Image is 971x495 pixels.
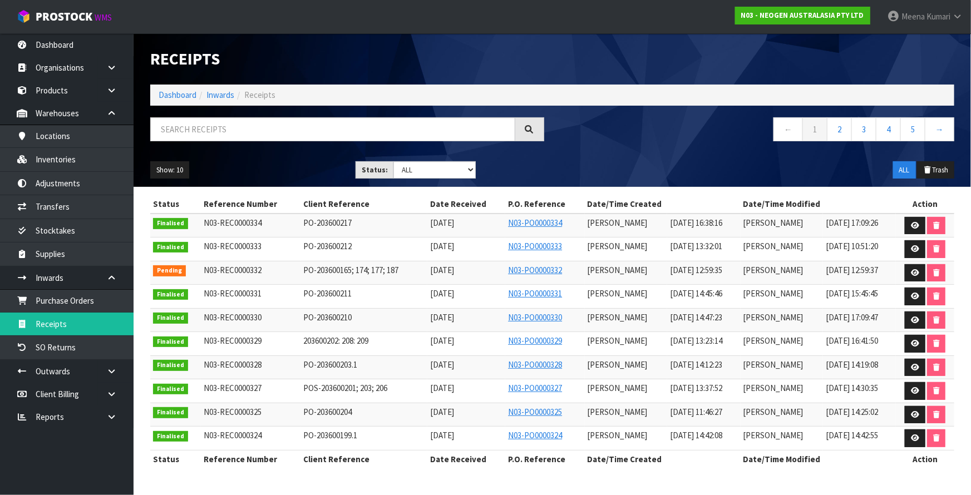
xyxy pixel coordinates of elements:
strong: Status: [362,165,388,175]
span: [PERSON_NAME] [743,407,804,417]
span: [DATE] 11:46:27 [670,407,722,417]
span: N03-REC0000325 [204,407,262,417]
th: Client Reference [300,195,427,213]
span: [DATE] 16:38:16 [670,217,722,228]
span: Finalised [153,384,188,395]
a: 5 [900,117,925,141]
th: Date/Time Created [585,195,741,213]
a: N03-PO0000328 [508,359,562,370]
span: [DATE] 14:30:35 [826,383,878,393]
span: PO-203600210 [303,312,352,323]
span: PO-203600217 [303,217,352,228]
button: Trash [917,161,954,179]
span: [PERSON_NAME] [743,265,804,275]
span: N03-REC0000332 [204,265,262,275]
button: ALL [893,161,916,179]
span: [DATE] [430,407,454,417]
button: Show: 10 [150,161,189,179]
span: [PERSON_NAME] [588,430,648,440]
a: N03-PO0000325 [508,407,562,417]
span: [DATE] 14:19:08 [826,359,878,370]
a: N03-PO0000334 [508,217,562,228]
span: Finalised [153,313,188,324]
span: [PERSON_NAME] [588,312,648,323]
th: Date/Time Modified [741,450,896,468]
span: [DATE] 16:41:50 [826,335,878,346]
span: [DATE] 14:12:23 [670,359,722,370]
strong: N03 - NEOGEN AUSTRALASIA PTY LTD [741,11,864,20]
a: N03-PO0000327 [508,383,562,393]
span: [DATE] 15:45:45 [826,288,878,299]
a: 4 [876,117,901,141]
span: [DATE] 14:42:08 [670,430,722,440]
span: PO-203600212 [303,241,352,251]
span: [DATE] 12:59:37 [826,265,878,275]
a: 2 [827,117,852,141]
a: 1 [802,117,827,141]
span: Receipts [244,90,275,100]
a: N03-PO0000324 [508,430,562,440]
span: [DATE] 14:47:23 [670,312,722,323]
a: N03-PO0000332 [508,265,562,275]
span: [DATE] 10:51:20 [826,241,878,251]
span: PO-203600165; 174; 177; 187 [303,265,398,275]
span: PO-203600211 [303,288,352,299]
span: Finalised [153,218,188,229]
span: Finalised [153,242,188,253]
span: PO-203600204 [303,407,352,417]
span: N03-REC0000331 [204,288,262,299]
span: [DATE] 17:09:47 [826,312,878,323]
span: [DATE] [430,265,454,275]
a: N03-PO0000333 [508,241,562,251]
th: Date Received [427,450,505,468]
span: [DATE] [430,288,454,299]
span: [PERSON_NAME] [743,217,804,228]
small: WMS [95,12,112,23]
th: Reference Number [201,195,300,213]
span: Finalised [153,431,188,442]
th: P.O. Reference [505,450,584,468]
th: Status [150,195,201,213]
a: Inwards [206,90,234,100]
span: PO-203600203.1 [303,359,357,370]
span: [DATE] 14:42:55 [826,430,878,440]
span: [PERSON_NAME] [743,288,804,299]
span: N03-REC0000328 [204,359,262,370]
span: [PERSON_NAME] [588,383,648,393]
span: [DATE] 14:25:02 [826,407,878,417]
th: Date/Time Created [585,450,741,468]
span: [DATE] [430,383,454,393]
th: Reference Number [201,450,300,468]
span: N03-REC0000329 [204,335,262,346]
span: 203600202: 208: 209 [303,335,368,346]
th: P.O. Reference [505,195,584,213]
a: → [925,117,954,141]
span: [DATE] [430,217,454,228]
span: [DATE] [430,335,454,346]
span: [DATE] 13:37:52 [670,383,722,393]
span: [PERSON_NAME] [588,241,648,251]
span: [DATE] 17:09:26 [826,217,878,228]
span: Pending [153,265,186,276]
span: Finalised [153,289,188,300]
span: [PERSON_NAME] [588,217,648,228]
span: [DATE] [430,430,454,440]
h1: Receipts [150,50,544,68]
span: Meena [901,11,925,22]
span: [PERSON_NAME] [743,430,804,440]
a: N03-PO0000329 [508,335,562,346]
span: [PERSON_NAME] [588,288,648,299]
span: [DATE] 12:59:35 [670,265,722,275]
span: [DATE] [430,312,454,323]
img: cube-alt.png [17,9,31,23]
span: N03-REC0000330 [204,312,262,323]
span: [PERSON_NAME] [743,359,804,370]
span: [DATE] 13:32:01 [670,241,722,251]
span: [DATE] [430,241,454,251]
th: Client Reference [300,450,427,468]
span: Finalised [153,336,188,348]
span: ProStock [36,9,92,24]
th: Action [896,450,954,468]
span: [DATE] [430,359,454,370]
th: Action [896,195,954,213]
